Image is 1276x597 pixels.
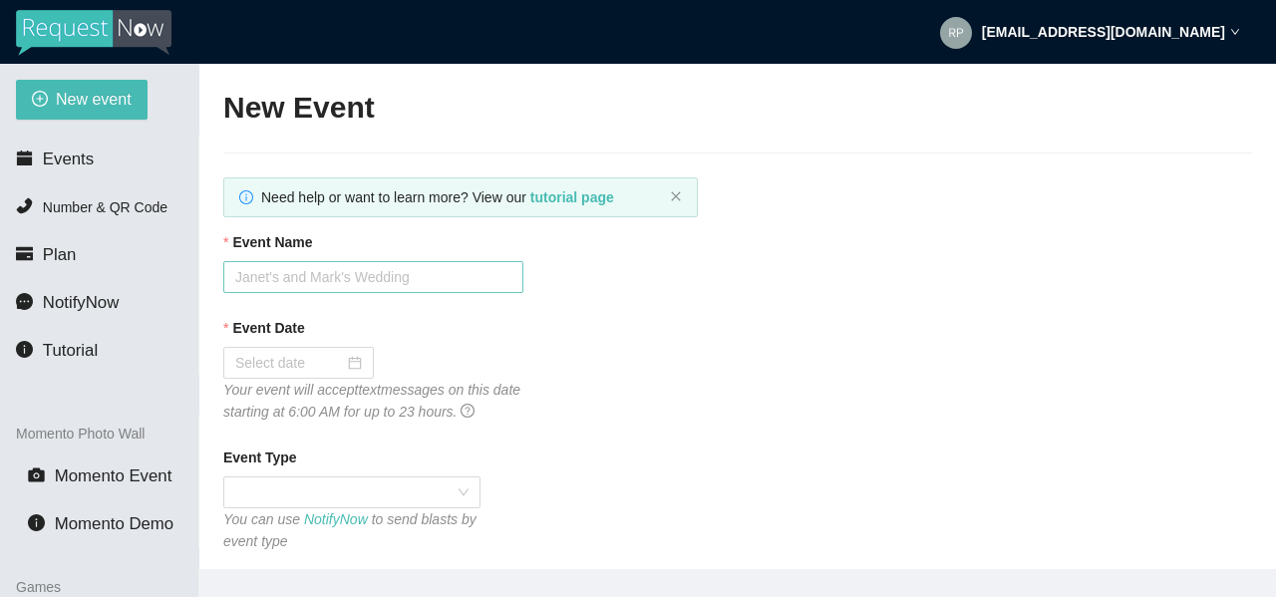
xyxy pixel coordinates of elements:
[16,80,148,120] button: plus-circleNew event
[32,91,48,110] span: plus-circle
[43,293,119,312] span: NotifyNow
[28,514,45,531] span: info-circle
[223,447,297,468] b: Event Type
[43,199,167,215] span: Number & QR Code
[223,508,480,552] div: You can use to send blasts by event type
[16,341,33,358] span: info-circle
[55,514,173,533] span: Momento Demo
[43,341,98,360] span: Tutorial
[670,190,682,202] span: close
[43,149,94,168] span: Events
[16,245,33,262] span: credit-card
[261,189,614,205] span: Need help or want to learn more? View our
[223,382,520,420] i: Your event will accept text messages on this date starting at 6:00 AM for up to 23 hours.
[235,352,344,374] input: Select date
[670,190,682,203] button: close
[16,149,33,166] span: calendar
[304,511,368,527] a: NotifyNow
[55,466,172,485] span: Momento Event
[232,317,304,339] b: Event Date
[28,466,45,483] span: camera
[232,231,312,253] b: Event Name
[223,261,523,293] input: Janet's and Mark's Wedding
[239,190,253,204] span: info-circle
[16,293,33,310] span: message
[530,189,614,205] a: tutorial page
[940,17,972,49] img: 5b1edd0a233595123be31e57a207736d
[982,24,1225,40] strong: [EMAIL_ADDRESS][DOMAIN_NAME]
[461,404,475,418] span: question-circle
[16,10,171,56] img: RequestNow
[1230,27,1240,37] span: down
[16,197,33,214] span: phone
[43,245,77,264] span: Plan
[56,87,132,112] span: New event
[223,88,1252,129] h2: New Event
